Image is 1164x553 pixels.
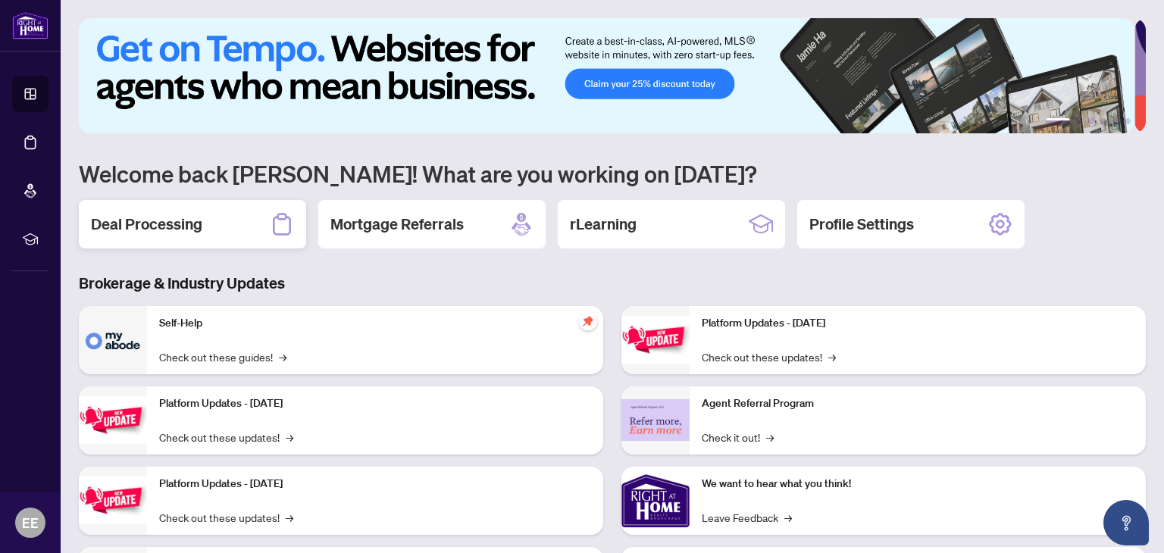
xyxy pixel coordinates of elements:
span: EE [22,512,39,533]
button: Open asap [1103,500,1149,545]
span: → [286,509,293,526]
h3: Brokerage & Industry Updates [79,273,1146,294]
span: → [766,429,774,445]
span: → [784,509,792,526]
img: We want to hear what you think! [621,467,690,535]
button: 3 [1088,118,1094,124]
button: 4 [1100,118,1106,124]
h1: Welcome back [PERSON_NAME]! What are you working on [DATE]? [79,159,1146,188]
h2: Mortgage Referrals [330,214,464,235]
p: We want to hear what you think! [702,476,1134,492]
p: Platform Updates - [DATE] [702,315,1134,332]
a: Leave Feedback→ [702,509,792,526]
p: Self-Help [159,315,591,332]
h2: rLearning [570,214,637,235]
img: Slide 0 [79,18,1134,133]
span: pushpin [579,312,597,330]
h2: Deal Processing [91,214,202,235]
span: → [828,348,836,365]
button: 2 [1076,118,1082,124]
a: Check out these updates!→ [159,509,293,526]
button: 6 [1125,118,1131,124]
span: → [279,348,286,365]
p: Platform Updates - [DATE] [159,476,591,492]
p: Platform Updates - [DATE] [159,395,591,412]
a: Check it out!→ [702,429,774,445]
span: → [286,429,293,445]
button: 5 [1112,118,1119,124]
img: Platform Updates - September 16, 2025 [79,396,147,444]
button: 1 [1046,118,1070,124]
p: Agent Referral Program [702,395,1134,412]
a: Check out these guides!→ [159,348,286,365]
h2: Profile Settings [809,214,914,235]
img: logo [12,11,48,39]
a: Check out these updates!→ [702,348,836,365]
a: Check out these updates!→ [159,429,293,445]
img: Platform Updates - June 23, 2025 [621,316,690,364]
img: Platform Updates - July 21, 2025 [79,476,147,524]
img: Agent Referral Program [621,399,690,441]
img: Self-Help [79,306,147,374]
